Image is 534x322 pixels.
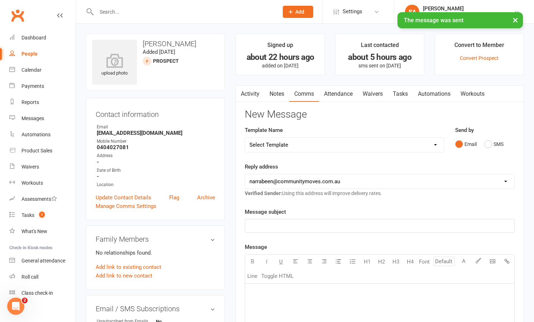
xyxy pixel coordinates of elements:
[361,41,399,53] div: Last contacted
[245,269,259,283] button: Line
[22,35,46,41] div: Dashboard
[245,126,283,134] label: Template Name
[405,5,419,19] div: SA
[96,271,152,280] a: Add link to new contact
[9,285,76,301] a: Class kiosk mode
[94,7,273,17] input: Search...
[96,202,156,210] a: Manage Comms Settings
[22,83,44,89] div: Payments
[242,53,318,61] div: about 22 hours ago
[97,159,215,165] strong: -
[9,62,76,78] a: Calendar
[283,6,313,18] button: Add
[9,30,76,46] a: Dashboard
[22,67,42,73] div: Calendar
[319,86,358,102] a: Attendance
[96,193,151,202] a: Update Contact Details
[153,58,179,64] snap: prospect
[259,269,295,283] button: Toggle HTML
[455,137,477,151] button: Email
[279,259,283,265] span: U
[96,248,215,257] p: No relationships found.
[96,263,161,271] a: Add link to existing contact
[267,41,293,53] div: Signed up
[9,159,76,175] a: Waivers
[413,86,456,102] a: Automations
[97,173,215,180] strong: -
[22,132,51,137] div: Automations
[374,255,388,269] button: H2
[97,130,215,136] strong: [EMAIL_ADDRESS][DOMAIN_NAME]
[9,127,76,143] a: Automations
[289,86,319,102] a: Comms
[97,181,215,188] div: Location
[9,78,76,94] a: Payments
[397,12,523,28] div: The message was sent
[264,86,289,102] a: Notes
[22,164,39,170] div: Waivers
[97,124,215,131] div: Email
[9,253,76,269] a: General attendance kiosk mode
[22,148,52,153] div: Product Sales
[456,86,490,102] a: Workouts
[403,255,417,269] button: H4
[423,12,514,18] div: Community Moves [GEOGRAPHIC_DATA]
[360,255,374,269] button: H1
[92,40,219,48] h3: [PERSON_NAME]
[460,55,499,61] a: Convert Prospect
[22,274,38,280] div: Roll call
[245,109,515,120] h3: New Message
[197,193,215,202] a: Archive
[274,255,288,269] button: U
[22,290,53,296] div: Class check-in
[9,6,27,24] a: Clubworx
[96,235,215,243] h3: Family Members
[9,191,76,207] a: Assessments
[245,162,278,171] label: Reply address
[9,175,76,191] a: Workouts
[245,190,282,196] strong: Verified Sender:
[236,86,264,102] a: Activity
[484,137,504,151] button: SMS
[242,63,318,68] p: added on [DATE]
[9,207,76,223] a: Tasks 1
[9,269,76,285] a: Roll call
[96,108,215,118] h3: Contact information
[455,126,474,134] label: Send by
[169,193,179,202] a: Flag
[22,212,34,218] div: Tasks
[245,243,267,251] label: Message
[245,190,382,196] span: Using this address will improve delivery rates.
[342,63,418,68] p: sms sent on [DATE]
[7,298,24,315] iframe: Intercom live chat
[454,41,504,53] div: Convert to Member
[423,5,514,12] div: [PERSON_NAME]
[9,46,76,62] a: People
[96,305,215,313] h3: Email / SMS Subscriptions
[97,167,215,174] div: Date of Birth
[358,86,388,102] a: Waivers
[9,94,76,110] a: Reports
[22,51,38,57] div: People
[143,49,175,55] time: Added [DATE]
[22,115,44,121] div: Messages
[9,223,76,240] a: What's New
[22,258,65,264] div: General attendance
[343,4,362,20] span: Settings
[22,196,57,202] div: Assessments
[245,208,286,216] label: Message subject
[342,53,418,61] div: about 5 hours ago
[97,144,215,151] strong: 0404027081
[22,228,47,234] div: What's New
[9,143,76,159] a: Product Sales
[388,255,403,269] button: H3
[97,152,215,159] div: Address
[22,298,28,303] span: 2
[9,110,76,127] a: Messages
[417,255,432,269] button: Font
[22,180,43,186] div: Workouts
[295,9,304,15] span: Add
[39,212,45,218] span: 1
[433,257,455,266] input: Default
[388,86,413,102] a: Tasks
